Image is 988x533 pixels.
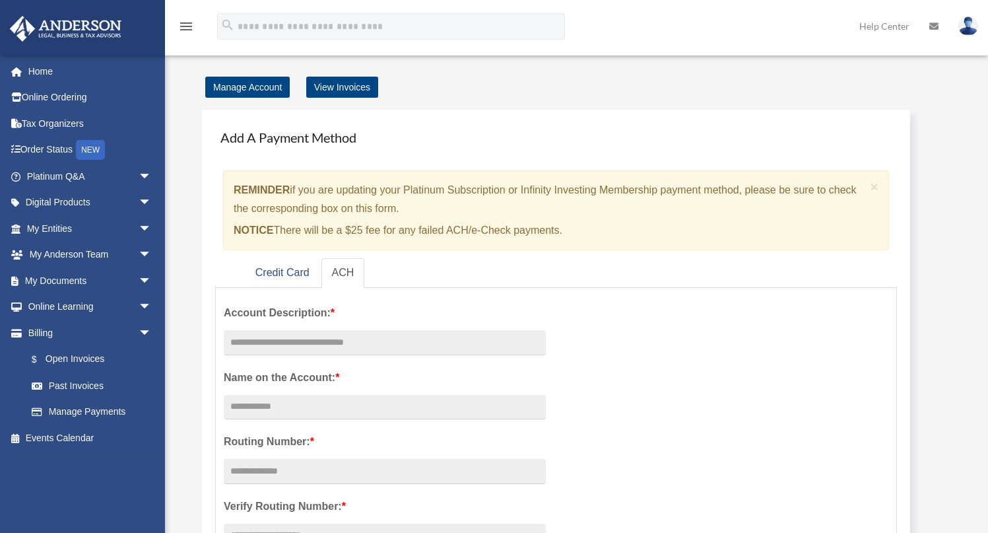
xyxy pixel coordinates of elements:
a: ACH [321,258,365,288]
a: Past Invoices [18,373,172,399]
img: Anderson Advisors Platinum Portal [6,16,125,42]
a: Home [9,58,172,85]
span: arrow_drop_down [139,320,165,347]
label: Account Description: [224,304,546,322]
p: There will be a $25 fee for any failed ACH/e-Check payments. [234,221,865,240]
h4: Add A Payment Method [215,123,897,152]
a: Platinum Q&Aarrow_drop_down [9,163,172,190]
span: $ [39,351,46,368]
a: Digital Productsarrow_drop_down [9,190,172,216]
a: Order StatusNEW [9,137,172,164]
a: Credit Card [245,258,320,288]
a: $Open Invoices [18,346,172,373]
strong: REMINDER [234,184,290,195]
button: Close [871,180,879,194]
i: search [220,18,235,32]
strong: NOTICE [234,225,273,236]
i: menu [178,18,194,34]
a: My Documentsarrow_drop_down [9,267,172,294]
a: My Anderson Teamarrow_drop_down [9,242,172,268]
span: arrow_drop_down [139,267,165,295]
span: arrow_drop_down [139,190,165,217]
div: NEW [76,140,105,160]
a: Online Ordering [9,85,172,111]
label: Routing Number: [224,433,546,451]
label: Name on the Account: [224,369,546,387]
span: arrow_drop_down [139,294,165,321]
div: if you are updating your Platinum Subscription or Infinity Investing Membership payment method, p... [223,170,889,250]
a: View Invoices [306,77,378,98]
a: Billingarrow_drop_down [9,320,172,346]
a: Manage Account [205,77,290,98]
a: Online Learningarrow_drop_down [9,294,172,320]
a: Events Calendar [9,425,172,451]
span: × [871,179,879,194]
a: Tax Organizers [9,110,172,137]
a: menu [178,23,194,34]
span: arrow_drop_down [139,242,165,269]
a: My Entitiesarrow_drop_down [9,215,172,242]
img: User Pic [958,17,978,36]
span: arrow_drop_down [139,163,165,190]
span: arrow_drop_down [139,215,165,242]
a: Manage Payments [18,399,165,425]
label: Verify Routing Number: [224,497,546,516]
